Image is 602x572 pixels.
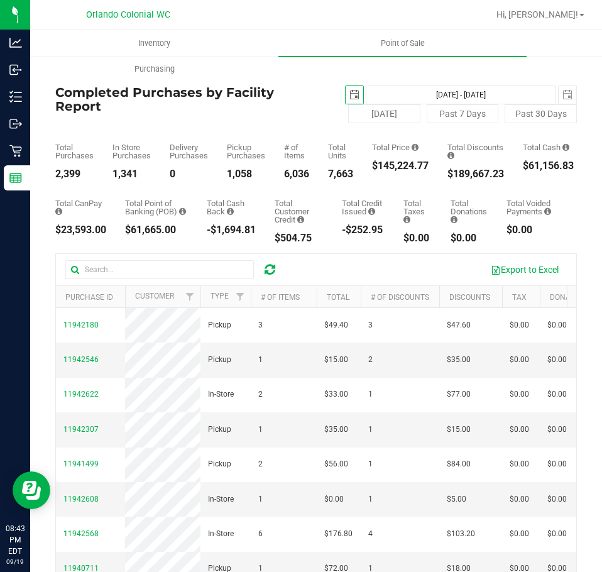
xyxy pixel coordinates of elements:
[324,528,353,540] span: $176.80
[258,319,263,331] span: 3
[258,528,263,540] span: 6
[55,225,106,235] div: $23,593.00
[324,458,348,470] span: $56.00
[258,424,263,436] span: 1
[451,216,457,224] i: Sum of all round-up-to-next-dollar total price adjustments for all purchases in the date range.
[63,495,99,503] span: 11942608
[63,321,99,329] span: 11942180
[368,207,375,216] i: Sum of all account credit issued for all refunds from returned purchases in the date range.
[230,286,251,307] a: Filter
[447,151,454,160] i: Sum of the discount values applied to the all purchases in the date range.
[13,471,50,509] iframe: Resource center
[547,528,567,540] span: $0.00
[506,225,558,235] div: $0.00
[258,354,263,366] span: 1
[112,143,151,160] div: In Store Purchases
[258,493,263,505] span: 1
[510,354,529,366] span: $0.00
[547,458,567,470] span: $0.00
[6,557,25,566] p: 09/19
[63,425,99,434] span: 11942307
[547,493,567,505] span: $0.00
[547,319,567,331] span: $0.00
[449,293,490,302] a: Discounts
[297,216,304,224] i: Sum of the successful, non-voided payments using account credit for all purchases in the date range.
[30,30,278,57] a: Inventory
[324,424,348,436] span: $35.00
[368,458,373,470] span: 1
[510,493,529,505] span: $0.00
[261,293,300,302] a: # of Items
[9,91,22,103] inline-svg: Inventory
[170,169,208,179] div: 0
[258,388,263,400] span: 2
[63,529,99,538] span: 11942568
[227,207,234,216] i: Sum of the cash-back amounts from rounded-up electronic payments for all purchases in the date ra...
[65,260,254,279] input: Search...
[275,233,323,243] div: $504.75
[348,104,420,123] button: [DATE]
[403,199,432,224] div: Total Taxes
[328,169,353,179] div: 7,663
[447,354,471,366] span: $35.00
[559,86,576,104] span: select
[483,259,567,280] button: Export to Excel
[55,85,316,113] h4: Completed Purchases by Facility Report
[447,388,471,400] span: $77.00
[211,292,229,300] a: Type
[562,143,569,151] i: Sum of the successful, non-voided cash payment transactions for all purchases in the date range. ...
[512,293,527,302] a: Tax
[368,528,373,540] span: 4
[368,424,373,436] span: 1
[6,523,25,557] p: 08:43 PM EDT
[324,388,348,400] span: $33.00
[547,424,567,436] span: $0.00
[278,30,527,57] a: Point of Sale
[207,225,256,235] div: -$1,694.81
[447,143,504,160] div: Total Discounts
[118,63,192,75] span: Purchasing
[510,528,529,540] span: $0.00
[55,207,62,216] i: Sum of the successful, non-voided CanPay payment transactions for all purchases in the date range.
[510,319,529,331] span: $0.00
[30,56,278,82] a: Purchasing
[324,493,344,505] span: $0.00
[125,225,188,235] div: $61,665.00
[447,528,475,540] span: $103.20
[346,86,363,104] span: select
[284,143,309,160] div: # of Items
[368,319,373,331] span: 3
[125,199,188,216] div: Total Point of Banking (POB)
[9,118,22,130] inline-svg: Outbound
[9,145,22,157] inline-svg: Retail
[447,169,504,179] div: $189,667.23
[55,169,94,179] div: 2,399
[368,493,373,505] span: 1
[447,493,466,505] span: $5.00
[227,169,265,179] div: 1,058
[227,143,265,160] div: Pickup Purchases
[510,458,529,470] span: $0.00
[207,199,256,216] div: Total Cash Back
[180,286,200,307] a: Filter
[275,199,323,224] div: Total Customer Credit
[328,143,353,160] div: Total Units
[547,354,567,366] span: $0.00
[63,390,99,399] span: 11942622
[403,233,432,243] div: $0.00
[208,424,231,436] span: Pickup
[364,38,442,49] span: Point of Sale
[324,319,348,331] span: $49.40
[510,388,529,400] span: $0.00
[170,143,208,160] div: Delivery Purchases
[208,528,234,540] span: In-Store
[208,458,231,470] span: Pickup
[9,36,22,49] inline-svg: Analytics
[523,161,574,171] div: $61,156.83
[372,161,429,171] div: $145,224.77
[179,207,186,216] i: Sum of the successful, non-voided point-of-banking payment transactions, both via payment termina...
[447,424,471,436] span: $15.00
[208,388,234,400] span: In-Store
[208,493,234,505] span: In-Store
[372,143,429,151] div: Total Price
